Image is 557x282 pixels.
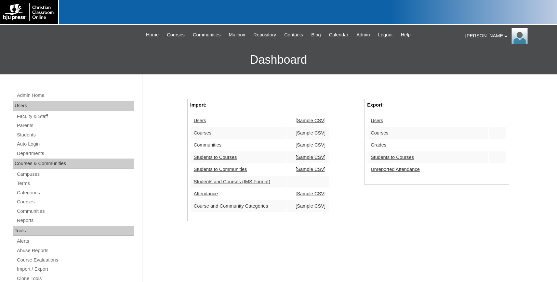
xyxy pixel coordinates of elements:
a: Students [16,131,134,139]
span: Contacts [284,31,303,39]
div: Users [13,101,134,111]
td: [ ] [287,115,329,127]
a: Terms [16,179,134,187]
a: Communities [194,142,222,147]
a: Courses [164,31,188,39]
img: Karen Lawton [511,28,528,44]
h3: Dashboard [3,45,554,74]
strong: Import: [190,102,206,108]
a: Admin Home [16,91,134,99]
a: Students to Courses [371,155,414,160]
a: Communities [16,207,134,215]
div: Courses & Communities [13,159,134,169]
div: [PERSON_NAME] [465,28,550,44]
a: Students and Courses (IMS Format) [194,179,270,184]
a: Sample CSV [297,167,324,172]
a: Help [398,31,414,39]
span: Logout [378,31,393,39]
a: Categories [16,189,134,197]
a: Home [143,31,162,39]
a: Sample CSV [297,142,324,147]
span: Blog [311,31,321,39]
td: [ ] [287,163,329,175]
img: logo-white.png [3,3,55,21]
a: Faculty & Staff [16,112,134,121]
a: Students to Communities [194,167,247,172]
a: Sample CSV [297,118,324,123]
span: Help [401,31,411,39]
a: Sample CSV [297,130,324,135]
a: Mailbox [226,31,249,39]
a: Students to Courses [194,155,237,160]
a: Admin [353,31,373,39]
a: Auto Login [16,140,134,148]
span: Communities [193,31,221,39]
a: Users [371,118,383,123]
a: Alerts [16,237,134,245]
span: Courses [167,31,185,39]
a: Courses [371,130,389,135]
div: Tools [13,226,134,236]
a: Sample CSV [297,203,324,209]
td: [ ] [287,127,329,139]
a: Unreported Attendance [371,167,420,172]
a: Campuses [16,170,134,178]
a: Logout [375,31,396,39]
a: Repository [250,31,279,39]
td: [ ] [287,200,329,212]
a: Grades [371,142,386,147]
span: Mailbox [229,31,245,39]
a: Sample CSV [297,155,324,160]
strong: Export: [367,102,384,108]
a: Users [194,118,206,123]
a: Reports [16,216,134,224]
a: Departments [16,149,134,158]
td: [ ] [287,139,329,151]
a: Parents [16,122,134,130]
a: Import / Export [16,265,134,273]
span: Repository [253,31,276,39]
a: Sample CSV [297,191,324,196]
span: Calendar [329,31,348,39]
a: Blog [308,31,324,39]
a: Course and Community Categories [194,203,268,209]
span: Admin [356,31,370,39]
td: [ ] [287,151,329,163]
a: Communities [190,31,224,39]
a: Abuse Reports [16,247,134,255]
a: Contacts [281,31,306,39]
a: Courses [194,130,212,135]
a: Courses [16,198,134,206]
a: Attendance [194,191,218,196]
span: Home [146,31,159,39]
td: [ ] [287,188,329,200]
a: Calendar [326,31,351,39]
a: Course Evaluations [16,256,134,264]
